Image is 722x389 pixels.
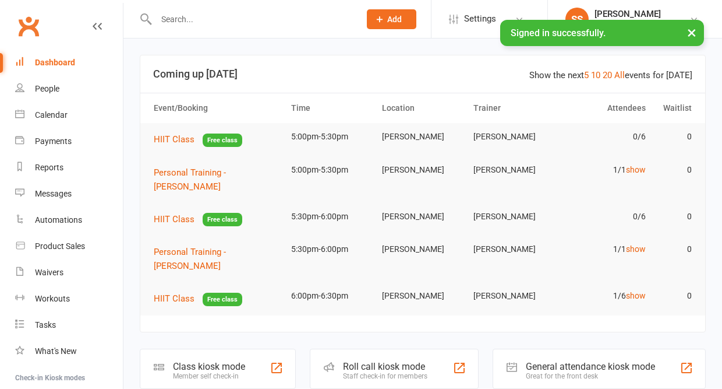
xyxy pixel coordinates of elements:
[651,93,696,123] th: Waitlist
[468,282,560,310] td: [PERSON_NAME]
[560,282,651,310] td: 1/6
[560,236,651,263] td: 1/1
[153,11,352,27] input: Search...
[626,244,646,254] a: show
[35,215,82,225] div: Automations
[35,294,70,303] div: Workouts
[203,213,242,226] span: Free class
[154,166,281,194] button: Personal Training - [PERSON_NAME]
[15,181,123,207] a: Messages
[651,203,696,230] td: 0
[464,6,496,32] span: Settings
[526,361,655,372] div: General attendance kiosk mode
[468,156,560,184] td: [PERSON_NAME]
[35,241,85,251] div: Product Sales
[154,247,226,271] span: Personal Training - [PERSON_NAME]
[377,282,468,310] td: [PERSON_NAME]
[154,132,242,147] button: HIIT ClassFree class
[154,293,194,304] span: HIIT Class
[286,282,377,310] td: 6:00pm-6:30pm
[594,9,661,19] div: [PERSON_NAME]
[651,282,696,310] td: 0
[35,58,75,67] div: Dashboard
[173,361,245,372] div: Class kiosk mode
[343,372,427,380] div: Staff check-in for members
[15,128,123,155] a: Payments
[35,136,72,146] div: Payments
[377,156,468,184] td: [PERSON_NAME]
[651,123,696,150] td: 0
[377,123,468,150] td: [PERSON_NAME]
[594,19,661,30] div: Bodyline Fitness
[154,134,194,145] span: HIIT Class
[14,12,43,41] a: Clubworx
[565,8,589,31] div: SS
[468,93,560,123] th: Trainer
[15,102,123,128] a: Calendar
[511,27,606,38] span: Signed in successfully.
[15,50,123,76] a: Dashboard
[526,372,655,380] div: Great for the front desk
[173,372,245,380] div: Member self check-in
[468,236,560,263] td: [PERSON_NAME]
[154,212,242,227] button: HIIT ClassFree class
[35,110,68,120] div: Calendar
[15,338,123,365] a: What's New
[626,291,646,300] a: show
[15,260,123,286] a: Waivers
[468,203,560,230] td: [PERSON_NAME]
[343,361,427,372] div: Roll call kiosk mode
[560,93,651,123] th: Attendees
[468,123,560,150] td: [PERSON_NAME]
[377,93,468,123] th: Location
[584,70,589,80] a: 5
[148,93,286,123] th: Event/Booking
[286,93,377,123] th: Time
[651,156,696,184] td: 0
[15,207,123,233] a: Automations
[591,70,600,80] a: 10
[681,20,702,45] button: ×
[154,214,194,225] span: HIIT Class
[15,76,123,102] a: People
[15,286,123,312] a: Workouts
[15,233,123,260] a: Product Sales
[286,156,377,184] td: 5:00pm-5:30pm
[560,203,651,230] td: 0/6
[203,293,242,306] span: Free class
[560,156,651,184] td: 1/1
[35,189,72,198] div: Messages
[154,167,226,192] span: Personal Training - [PERSON_NAME]
[603,70,612,80] a: 20
[377,236,468,263] td: [PERSON_NAME]
[626,165,646,174] a: show
[154,292,242,306] button: HIIT ClassFree class
[203,134,242,147] span: Free class
[15,312,123,338] a: Tasks
[35,163,63,172] div: Reports
[35,320,56,330] div: Tasks
[35,346,77,356] div: What's New
[367,9,416,29] button: Add
[614,70,625,80] a: All
[560,123,651,150] td: 0/6
[651,236,696,263] td: 0
[153,68,692,80] h3: Coming up [DATE]
[35,84,59,93] div: People
[35,268,63,277] div: Waivers
[154,245,281,273] button: Personal Training - [PERSON_NAME]
[529,68,692,82] div: Show the next events for [DATE]
[377,203,468,230] td: [PERSON_NAME]
[286,203,377,230] td: 5:30pm-6:00pm
[387,15,402,24] span: Add
[15,155,123,181] a: Reports
[286,236,377,263] td: 5:30pm-6:00pm
[286,123,377,150] td: 5:00pm-5:30pm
